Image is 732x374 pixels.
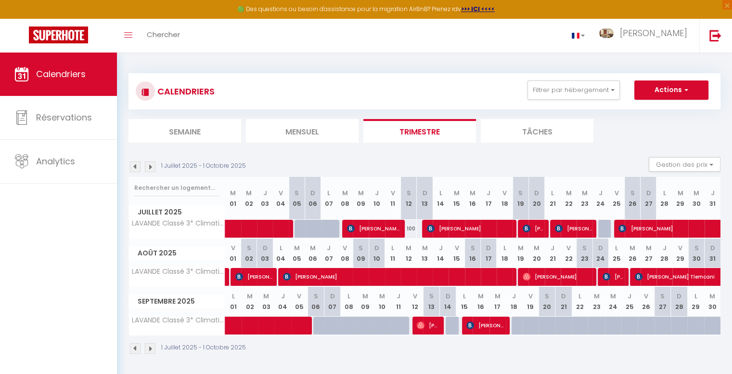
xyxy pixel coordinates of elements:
abbr: J [487,188,490,198]
abbr: J [397,292,400,301]
abbr: D [486,243,491,253]
th: 02 [242,287,258,316]
span: [PERSON_NAME] [235,267,272,286]
span: Calendriers [36,68,86,80]
th: 17 [481,177,497,220]
abbr: M [454,188,460,198]
abbr: L [347,292,350,301]
span: [PERSON_NAME] [523,219,544,238]
abbr: D [310,188,315,198]
th: 20 [528,239,544,268]
th: 04 [273,239,289,268]
th: 16 [465,177,481,220]
th: 29 [687,287,704,316]
th: 31 [705,239,720,268]
th: 12 [407,287,423,316]
abbr: V [528,292,533,301]
abbr: M [379,292,385,301]
th: 19 [522,287,539,316]
abbr: J [663,243,667,253]
abbr: M [565,188,571,198]
abbr: S [314,292,318,301]
abbr: M [693,188,699,198]
abbr: M [342,188,348,198]
th: 16 [473,287,489,316]
th: 17 [481,239,497,268]
abbr: J [281,292,285,301]
abbr: V [678,243,682,253]
abbr: L [439,188,442,198]
abbr: M [582,188,588,198]
th: 11 [385,177,401,220]
img: ... [599,28,614,38]
th: 25 [608,177,624,220]
li: Tâches [481,119,593,143]
a: Chercher [140,19,187,53]
th: 06 [308,287,324,316]
th: 08 [337,239,353,268]
abbr: J [711,188,715,198]
abbr: S [582,243,587,253]
th: 03 [257,239,273,268]
th: 05 [289,177,305,220]
th: 07 [324,287,340,316]
abbr: L [663,188,666,198]
abbr: M [594,292,600,301]
th: 22 [561,177,577,220]
span: Juillet 2025 [129,205,225,219]
th: 10 [369,239,385,268]
a: >>> ICI <<<< [461,5,495,13]
th: 13 [417,177,433,220]
th: 06 [305,239,321,268]
abbr: J [599,188,603,198]
abbr: M [310,243,316,253]
abbr: S [545,292,549,301]
abbr: D [263,243,268,253]
abbr: V [391,188,395,198]
abbr: M [645,243,651,253]
th: 07 [321,177,337,220]
th: 23 [577,177,592,220]
th: 21 [545,177,561,220]
th: 14 [433,239,449,268]
abbr: L [463,292,466,301]
abbr: V [297,292,301,301]
span: [PERSON_NAME] [417,316,438,334]
abbr: D [646,188,651,198]
th: 24 [592,239,608,268]
span: Septembre 2025 [129,294,225,308]
div: 100 [401,220,417,238]
th: 20 [539,287,555,316]
th: 04 [274,287,291,316]
th: 30 [688,239,704,268]
th: 22 [572,287,588,316]
abbr: L [578,292,581,301]
abbr: L [503,243,506,253]
th: 20 [528,177,544,220]
th: 04 [273,177,289,220]
th: 28 [656,177,672,220]
button: Actions [634,80,708,100]
th: 01 [225,177,241,220]
span: [PERSON_NAME] [427,219,512,238]
abbr: L [327,188,330,198]
abbr: S [247,243,251,253]
span: Réservations [36,111,92,123]
th: 26 [638,287,654,316]
th: 25 [621,287,638,316]
th: 21 [555,287,572,316]
abbr: S [660,292,665,301]
th: 23 [588,287,604,316]
abbr: M [534,243,539,253]
abbr: J [628,292,631,301]
abbr: M [709,292,715,301]
th: 15 [449,177,464,220]
li: Trimestre [363,119,476,143]
p: 1 Juillet 2025 - 1 Octobre 2025 [161,343,246,352]
th: 11 [385,239,401,268]
input: Rechercher un logement... [134,179,219,197]
th: 23 [577,239,592,268]
abbr: M [629,243,635,253]
abbr: L [391,243,394,253]
img: logout [709,29,721,41]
